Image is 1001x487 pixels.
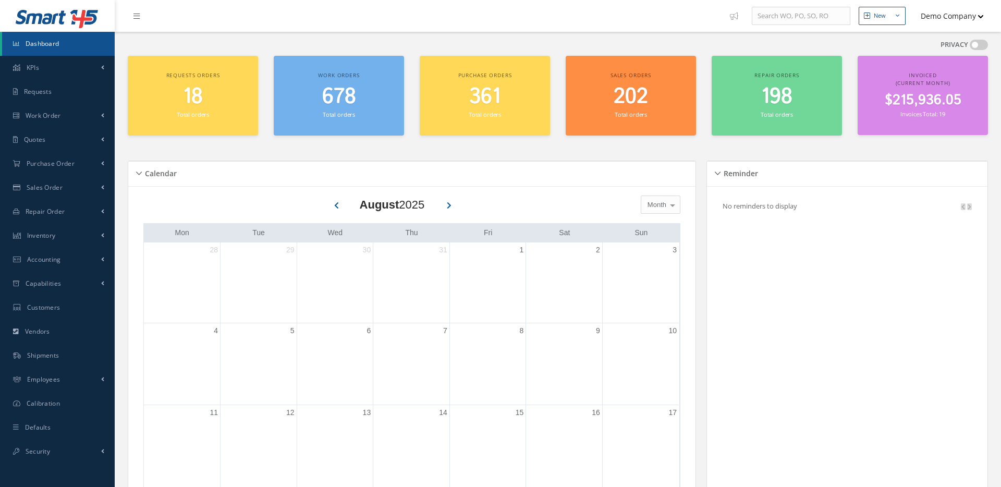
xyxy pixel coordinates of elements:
[614,82,648,112] span: 202
[221,242,297,323] td: July 29, 2025
[469,111,501,118] small: Total orders
[27,399,60,408] span: Calibration
[469,82,500,112] span: 361
[274,56,404,136] a: Work orders 678 Total orders
[27,351,59,360] span: Shipments
[761,111,793,118] small: Total orders
[207,242,220,258] a: July 28, 2025
[859,7,906,25] button: New
[752,7,850,26] input: Search WO, PO, SO, RO
[284,242,297,258] a: July 29, 2025
[142,166,177,178] h5: Calendar
[645,200,666,210] span: Month
[518,242,526,258] a: August 1, 2025
[166,71,220,79] span: Requests orders
[373,323,450,405] td: August 7, 2025
[721,166,758,178] h5: Reminder
[594,323,602,338] a: August 9, 2025
[712,56,842,136] a: Repair orders 198 Total orders
[25,327,50,336] span: Vendors
[27,255,61,264] span: Accounting
[360,198,399,211] b: August
[666,323,679,338] a: August 10, 2025
[911,6,984,26] button: Demo Company
[885,90,961,111] span: $215,936.05
[27,63,39,72] span: KPIs
[566,56,696,136] a: Sales orders 202 Total orders
[874,11,886,20] div: New
[670,242,679,258] a: August 3, 2025
[361,242,373,258] a: July 30, 2025
[144,242,221,323] td: July 28, 2025
[26,111,61,120] span: Work Order
[420,56,550,136] a: Purchase orders 361 Total orders
[2,32,115,56] a: Dashboard
[858,56,988,135] a: Invoiced (Current Month) $215,936.05 Invoices Total: 19
[221,323,297,405] td: August 5, 2025
[514,405,526,420] a: August 15, 2025
[909,71,937,79] span: Invoiced
[526,323,603,405] td: August 9, 2025
[318,71,359,79] span: Work orders
[297,242,373,323] td: July 30, 2025
[403,226,420,239] a: Thursday
[24,135,46,144] span: Quotes
[26,447,50,456] span: Security
[437,405,449,420] a: August 14, 2025
[666,405,679,420] a: August 17, 2025
[26,207,65,216] span: Repair Order
[250,226,267,239] a: Tuesday
[590,405,602,420] a: August 16, 2025
[27,231,56,240] span: Inventory
[364,323,373,338] a: August 6, 2025
[526,242,603,323] td: August 2, 2025
[26,39,59,48] span: Dashboard
[557,226,572,239] a: Saturday
[27,375,60,384] span: Employees
[723,201,797,211] p: No reminders to display
[297,323,373,405] td: August 6, 2025
[941,40,968,50] label: PRIVACY
[27,183,63,192] span: Sales Order
[602,323,679,405] td: August 10, 2025
[896,79,950,87] span: (Current Month)
[27,303,60,312] span: Customers
[212,323,220,338] a: August 4, 2025
[27,159,75,168] span: Purchase Order
[183,82,203,112] span: 18
[325,226,345,239] a: Wednesday
[361,405,373,420] a: August 13, 2025
[449,323,526,405] td: August 8, 2025
[128,56,258,136] a: Requests orders 18 Total orders
[173,226,191,239] a: Monday
[144,323,221,405] td: August 4, 2025
[177,111,209,118] small: Total orders
[323,111,355,118] small: Total orders
[611,71,651,79] span: Sales orders
[288,323,297,338] a: August 5, 2025
[24,87,52,96] span: Requests
[360,196,425,213] div: 2025
[284,405,297,420] a: August 12, 2025
[322,82,356,112] span: 678
[482,226,494,239] a: Friday
[602,242,679,323] td: August 3, 2025
[761,82,792,112] span: 198
[437,242,449,258] a: July 31, 2025
[458,71,512,79] span: Purchase orders
[25,423,51,432] span: Defaults
[26,279,62,288] span: Capabilities
[373,242,450,323] td: July 31, 2025
[615,111,647,118] small: Total orders
[207,405,220,420] a: August 11, 2025
[632,226,650,239] a: Sunday
[441,323,449,338] a: August 7, 2025
[518,323,526,338] a: August 8, 2025
[900,110,945,118] small: Invoices Total: 19
[594,242,602,258] a: August 2, 2025
[754,71,799,79] span: Repair orders
[449,242,526,323] td: August 1, 2025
